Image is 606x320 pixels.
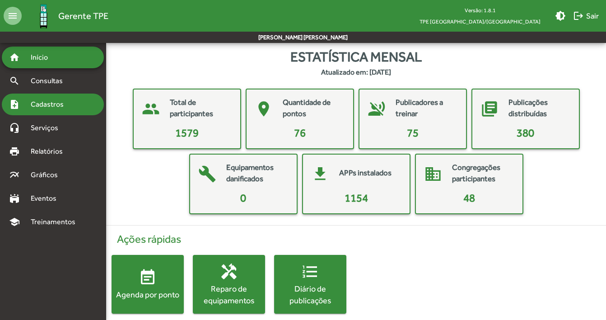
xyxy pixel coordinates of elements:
[29,1,58,31] img: Logo
[420,160,447,188] mat-icon: domain
[170,97,231,120] mat-card-title: Total de participantes
[175,127,199,139] span: 1579
[412,16,548,27] span: TPE [GEOGRAPHIC_DATA]/[GEOGRAPHIC_DATA]
[573,10,584,21] mat-icon: logout
[508,97,570,120] mat-card-title: Publicações distribuídas
[476,95,503,122] mat-icon: library_books
[9,75,20,86] mat-icon: search
[193,255,265,314] button: Reparo de equipamentos
[226,162,288,185] mat-card-title: Equipamentos danificados
[22,1,108,31] a: Gerente TPE
[307,160,334,188] mat-icon: get_app
[555,10,566,21] mat-icon: brightness_medium
[250,95,277,122] mat-icon: place
[283,97,344,120] mat-card-title: Quantidade de pontos
[321,67,391,78] strong: Atualizado em: [DATE]
[139,268,157,287] mat-icon: event_note
[569,8,602,24] button: Sair
[58,9,108,23] span: Gerente TPE
[9,169,20,180] mat-icon: multiline_chart
[220,263,238,281] mat-icon: handyman
[25,193,69,204] span: Eventos
[25,146,75,157] span: Relatórios
[25,52,61,63] span: Início
[4,7,22,25] mat-icon: menu
[274,255,346,314] button: Diário de publicações
[25,169,70,180] span: Gráficos
[363,95,390,122] mat-icon: voice_over_off
[396,97,457,120] mat-card-title: Publicadores a treinar
[9,99,20,110] mat-icon: note_add
[240,192,246,204] span: 0
[9,193,20,204] mat-icon: stadium
[452,162,513,185] mat-card-title: Congregações participantes
[9,52,20,63] mat-icon: home
[112,289,184,300] div: Agenda por ponto
[112,233,601,246] h4: Ações rápidas
[9,216,20,227] mat-icon: school
[463,192,475,204] span: 48
[339,167,392,179] mat-card-title: APPs instalados
[573,8,599,24] span: Sair
[25,99,75,110] span: Cadastros
[9,122,20,133] mat-icon: headset_mic
[25,216,86,227] span: Treinamentos
[25,122,70,133] span: Serviços
[294,127,306,139] span: 76
[137,95,164,122] mat-icon: people
[193,283,265,306] div: Reparo de equipamentos
[412,5,548,16] div: Versão: 1.8.1
[194,160,221,188] mat-icon: build
[9,146,20,157] mat-icon: print
[25,75,75,86] span: Consultas
[274,283,346,306] div: Diário de publicações
[407,127,419,139] span: 75
[112,255,184,314] button: Agenda por ponto
[517,127,534,139] span: 380
[345,192,368,204] span: 1154
[301,263,319,281] mat-icon: format_list_numbered
[290,47,422,67] span: Estatística mensal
